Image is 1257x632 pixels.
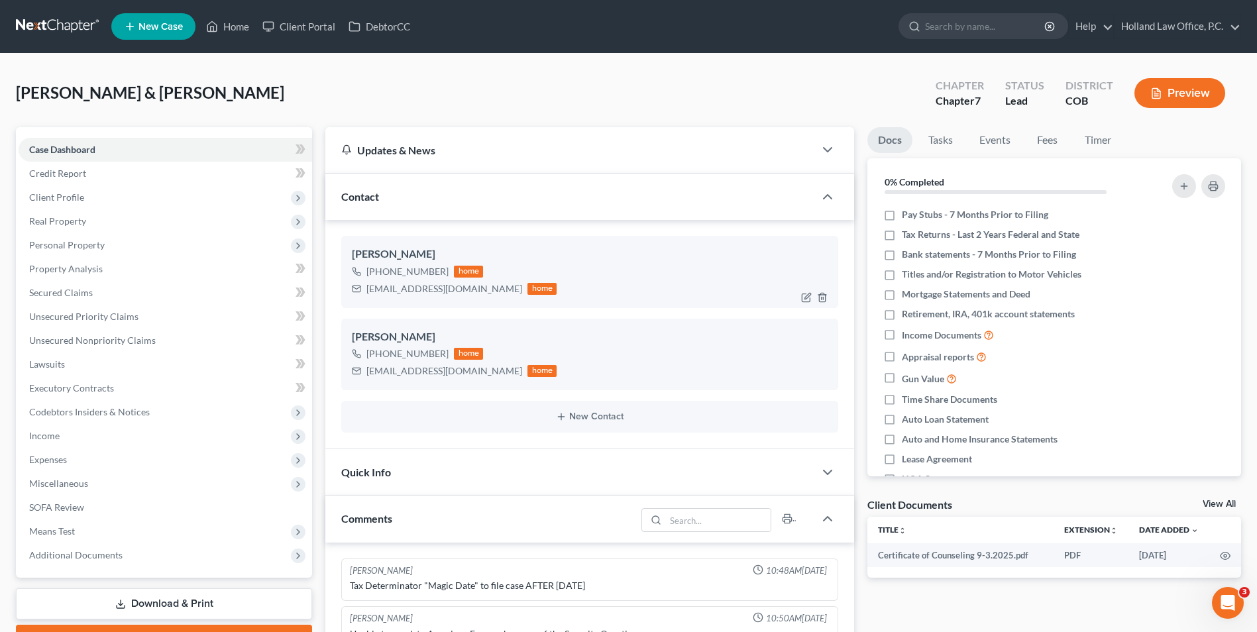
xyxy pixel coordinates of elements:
[256,15,342,38] a: Client Portal
[19,138,312,162] a: Case Dashboard
[1128,543,1209,567] td: [DATE]
[918,127,963,153] a: Tasks
[902,472,967,486] span: HOA Statement
[867,498,952,511] div: Client Documents
[867,543,1054,567] td: Certificate of Counseling 9-3.2025.pdf
[366,347,449,360] div: [PHONE_NUMBER]
[936,78,984,93] div: Chapter
[902,248,1076,261] span: Bank statements - 7 Months Prior to Filing
[1134,78,1225,108] button: Preview
[527,283,557,295] div: home
[341,143,798,157] div: Updates & News
[902,307,1075,321] span: Retirement, IRA, 401k account statements
[29,454,67,465] span: Expenses
[341,190,379,203] span: Contact
[29,478,88,489] span: Miscellaneous
[352,246,828,262] div: [PERSON_NAME]
[1066,78,1113,93] div: District
[902,433,1058,446] span: Auto and Home Insurance Statements
[19,257,312,281] a: Property Analysis
[29,430,60,441] span: Income
[138,22,183,32] span: New Case
[969,127,1021,153] a: Events
[199,15,256,38] a: Home
[1115,15,1240,38] a: Holland Law Office, P.C.
[665,509,771,531] input: Search...
[902,372,944,386] span: Gun Value
[1005,78,1044,93] div: Status
[1026,127,1069,153] a: Fees
[352,411,828,422] button: New Contact
[867,127,912,153] a: Docs
[341,466,391,478] span: Quick Info
[902,393,997,406] span: Time Share Documents
[902,208,1048,221] span: Pay Stubs - 7 Months Prior to Filing
[29,335,156,346] span: Unsecured Nonpriority Claims
[1054,543,1128,567] td: PDF
[19,162,312,185] a: Credit Report
[29,406,150,417] span: Codebtors Insiders & Notices
[902,228,1079,241] span: Tax Returns - Last 2 Years Federal and State
[29,549,123,560] span: Additional Documents
[29,358,65,370] span: Lawsuits
[902,350,974,364] span: Appraisal reports
[925,14,1046,38] input: Search by name...
[29,525,75,537] span: Means Test
[1239,587,1250,598] span: 3
[16,83,284,102] span: [PERSON_NAME] & [PERSON_NAME]
[29,239,105,250] span: Personal Property
[29,311,138,322] span: Unsecured Priority Claims
[350,579,830,592] div: Tax Determinator "Magic Date" to file case AFTER [DATE]
[454,266,483,278] div: home
[29,215,86,227] span: Real Property
[366,364,522,378] div: [EMAIL_ADDRESS][DOMAIN_NAME]
[936,93,984,109] div: Chapter
[902,452,972,466] span: Lease Agreement
[29,287,93,298] span: Secured Claims
[19,305,312,329] a: Unsecured Priority Claims
[29,501,84,513] span: SOFA Review
[19,281,312,305] a: Secured Claims
[902,288,1030,301] span: Mortgage Statements and Deed
[766,612,827,625] span: 10:50AM[DATE]
[878,525,906,535] a: Titleunfold_more
[899,527,906,535] i: unfold_more
[342,15,417,38] a: DebtorCC
[1066,93,1113,109] div: COB
[1074,127,1122,153] a: Timer
[902,268,1081,281] span: Titles and/or Registration to Motor Vehicles
[19,329,312,352] a: Unsecured Nonpriority Claims
[19,376,312,400] a: Executory Contracts
[454,348,483,360] div: home
[975,94,981,107] span: 7
[1139,525,1199,535] a: Date Added expand_more
[29,263,103,274] span: Property Analysis
[1191,527,1199,535] i: expand_more
[1005,93,1044,109] div: Lead
[766,564,827,577] span: 10:48AM[DATE]
[19,496,312,519] a: SOFA Review
[19,352,312,376] a: Lawsuits
[1203,500,1236,509] a: View All
[1064,525,1118,535] a: Extensionunfold_more
[902,329,981,342] span: Income Documents
[29,382,114,394] span: Executory Contracts
[350,612,413,625] div: [PERSON_NAME]
[29,168,86,179] span: Credit Report
[885,176,944,187] strong: 0% Completed
[1212,587,1244,619] iframe: Intercom live chat
[29,144,95,155] span: Case Dashboard
[352,329,828,345] div: [PERSON_NAME]
[341,512,392,525] span: Comments
[527,365,557,377] div: home
[16,588,312,619] a: Download & Print
[1110,527,1118,535] i: unfold_more
[29,191,84,203] span: Client Profile
[366,265,449,278] div: [PHONE_NUMBER]
[902,413,989,426] span: Auto Loan Statement
[1069,15,1113,38] a: Help
[366,282,522,295] div: [EMAIL_ADDRESS][DOMAIN_NAME]
[350,564,413,577] div: [PERSON_NAME]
